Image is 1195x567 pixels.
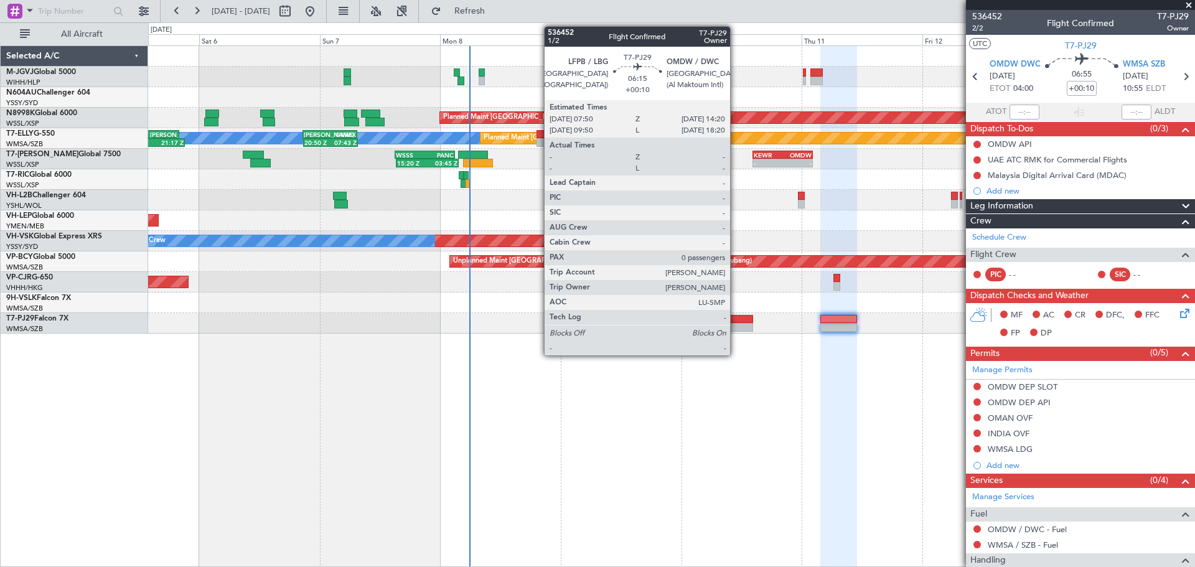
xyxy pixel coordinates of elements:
span: (0/4) [1150,474,1168,487]
span: VP-CJR [6,274,32,281]
span: [DATE] [1123,70,1148,83]
div: PIC [985,268,1006,281]
span: T7-ELLY [6,130,34,138]
div: SIC [1110,268,1130,281]
a: T7-RICGlobal 6000 [6,171,72,179]
span: N8998K [6,110,35,117]
a: M-JGVJGlobal 5000 [6,68,76,76]
span: VH-VSK [6,233,34,240]
span: (0/5) [1150,346,1168,359]
button: Refresh [425,1,500,21]
div: - [754,159,782,167]
span: VH-LEP [6,212,32,220]
a: WSSL/XSP [6,180,39,190]
a: WMSA/SZB [6,139,43,149]
div: OMDW DEP API [988,397,1051,408]
div: INDIA OVF [988,428,1029,439]
a: WMSA / SZB - Fuel [988,540,1058,550]
span: CR [1075,309,1085,322]
span: Owner [1157,23,1189,34]
a: VHHH/HKG [6,283,43,293]
a: VH-LEPGlobal 6000 [6,212,74,220]
input: --:-- [1010,105,1039,119]
a: YSSY/SYD [6,98,38,108]
a: WSSL/XSP [6,160,39,169]
span: 9H-VSLK [6,294,37,302]
div: - - [1009,269,1037,280]
a: Manage Permits [972,364,1033,377]
span: 2/2 [972,23,1002,34]
span: T7-RIC [6,171,29,179]
span: Fuel [970,507,987,522]
div: OMDW [783,151,812,159]
span: Services [970,474,1003,488]
div: OMAN OVF [988,413,1033,423]
div: - [783,159,812,167]
div: UAE ATC RMK for Commercial Flights [988,154,1127,165]
span: WMSA SZB [1123,59,1165,71]
span: M-JGVJ [6,68,34,76]
div: Thu 11 [802,34,922,45]
a: YMEN/MEB [6,222,44,231]
span: Crew [970,214,991,228]
div: WSSS [396,151,424,159]
div: Malaysia Digital Arrival Card (MDAC) [988,170,1127,180]
span: DP [1041,327,1052,340]
a: OMDW / DWC - Fuel [988,524,1067,535]
span: ELDT [1146,83,1166,95]
span: (0/3) [1150,122,1168,135]
div: No Crew [137,232,166,250]
span: MF [1011,309,1023,322]
span: [DATE] [990,70,1015,83]
span: Refresh [444,7,496,16]
a: 9H-VSLKFalcon 7X [6,294,71,302]
div: Flight Confirmed [1047,17,1114,30]
span: OMDW DWC [990,59,1041,71]
div: Tue 9 [561,34,682,45]
span: 10:55 [1123,83,1143,95]
span: FP [1011,327,1020,340]
span: T7-PJ29 [6,315,34,322]
div: [DATE] [151,25,172,35]
a: WSSL/XSP [6,119,39,128]
div: Add new [986,460,1189,471]
a: N604AUChallenger 604 [6,89,90,96]
span: AC [1043,309,1054,322]
span: FFC [1145,309,1160,322]
div: GMMX [330,131,356,138]
span: T7-PJ29 [1065,39,1097,52]
div: 07:43 Z [330,139,357,146]
div: 20:50 Z [304,139,330,146]
div: [PERSON_NAME] [304,131,330,138]
span: 04:00 [1013,83,1033,95]
a: Schedule Crew [972,232,1026,244]
div: OMDW DEP SLOT [988,382,1057,392]
div: KEWR [754,151,782,159]
button: All Aircraft [14,24,135,44]
span: ETOT [990,83,1010,95]
span: 06:55 [1072,68,1092,81]
div: 21:17 Z [154,139,184,146]
span: DFC, [1106,309,1125,322]
div: Fri 12 [922,34,1043,45]
span: All Aircraft [32,30,131,39]
input: Trip Number [38,2,110,21]
a: VH-VSKGlobal Express XRS [6,233,102,240]
div: 03:45 Z [428,159,457,167]
a: VP-BCYGlobal 5000 [6,253,75,261]
span: ATOT [986,106,1006,118]
div: Planned Maint [GEOGRAPHIC_DATA] ([GEOGRAPHIC_DATA] Intl) [484,129,691,148]
a: T7-ELLYG-550 [6,130,55,138]
a: WMSA/SZB [6,324,43,334]
a: YSHL/WOL [6,201,42,210]
a: VH-L2BChallenger 604 [6,192,86,199]
span: Leg Information [970,199,1033,213]
span: Permits [970,347,1000,361]
a: Manage Services [972,491,1034,504]
span: 536452 [972,10,1002,23]
a: WMSA/SZB [6,304,43,313]
a: VP-CJRG-650 [6,274,53,281]
a: YSSY/SYD [6,242,38,251]
div: Mon 8 [440,34,561,45]
span: Dispatch To-Dos [970,122,1033,136]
